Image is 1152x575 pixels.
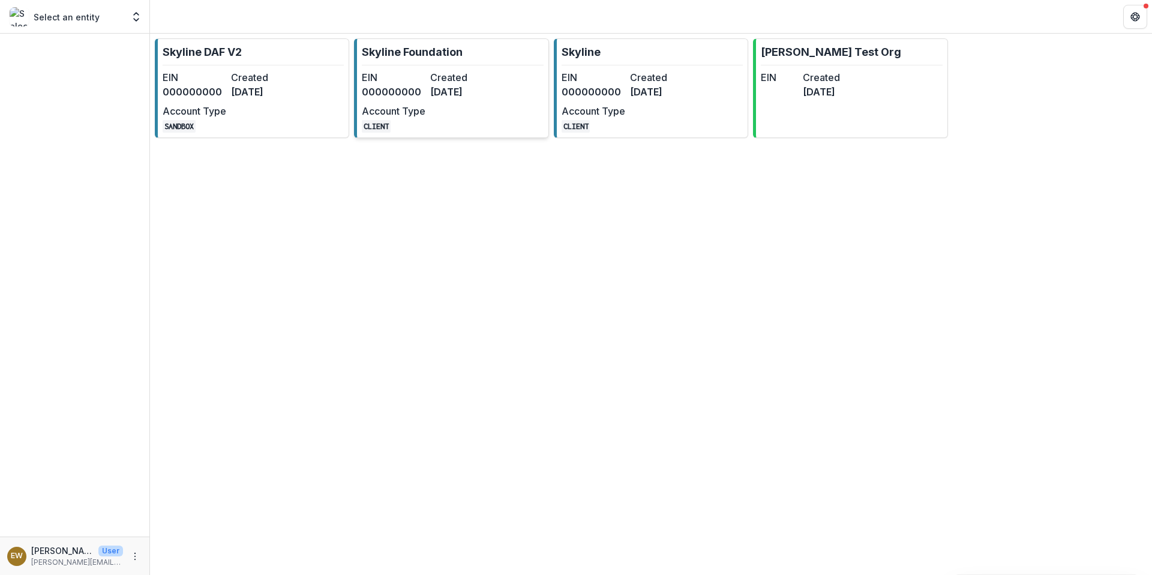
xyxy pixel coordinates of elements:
div: Eddie Whitfield [11,552,23,560]
dd: [DATE] [430,85,494,99]
button: Get Help [1123,5,1147,29]
p: Select an entity [34,11,100,23]
dd: 000000000 [362,85,425,99]
code: SANDBOX [163,120,196,133]
p: Skyline Foundation [362,44,463,60]
dt: Account Type [562,104,625,118]
dt: EIN [761,70,798,85]
dt: Created [231,70,295,85]
dt: Account Type [362,104,425,118]
dd: [DATE] [231,85,295,99]
button: More [128,549,142,564]
p: [PERSON_NAME] Test Org [761,44,901,60]
a: Skyline FoundationEIN000000000Created[DATE]Account TypeCLIENT [354,38,548,138]
code: CLIENT [562,120,590,133]
img: Select an entity [10,7,29,26]
a: Skyline DAF V2EIN000000000Created[DATE]Account TypeSANDBOX [155,38,349,138]
p: Skyline DAF V2 [163,44,242,60]
dt: Created [630,70,694,85]
dt: Created [803,70,840,85]
dt: EIN [163,70,226,85]
dd: [DATE] [630,85,694,99]
dt: Created [430,70,494,85]
code: CLIENT [362,120,391,133]
p: [PERSON_NAME][EMAIL_ADDRESS][DOMAIN_NAME] [31,557,123,568]
a: [PERSON_NAME] Test OrgEINCreated[DATE] [753,38,947,138]
a: SkylineEIN000000000Created[DATE]Account TypeCLIENT [554,38,748,138]
dd: 000000000 [163,85,226,99]
dt: Account Type [163,104,226,118]
p: [PERSON_NAME] [31,544,94,557]
button: Open entity switcher [128,5,145,29]
dt: EIN [362,70,425,85]
p: Skyline [562,44,601,60]
dd: 000000000 [562,85,625,99]
dt: EIN [562,70,625,85]
dd: [DATE] [803,85,840,99]
p: User [98,546,123,556]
